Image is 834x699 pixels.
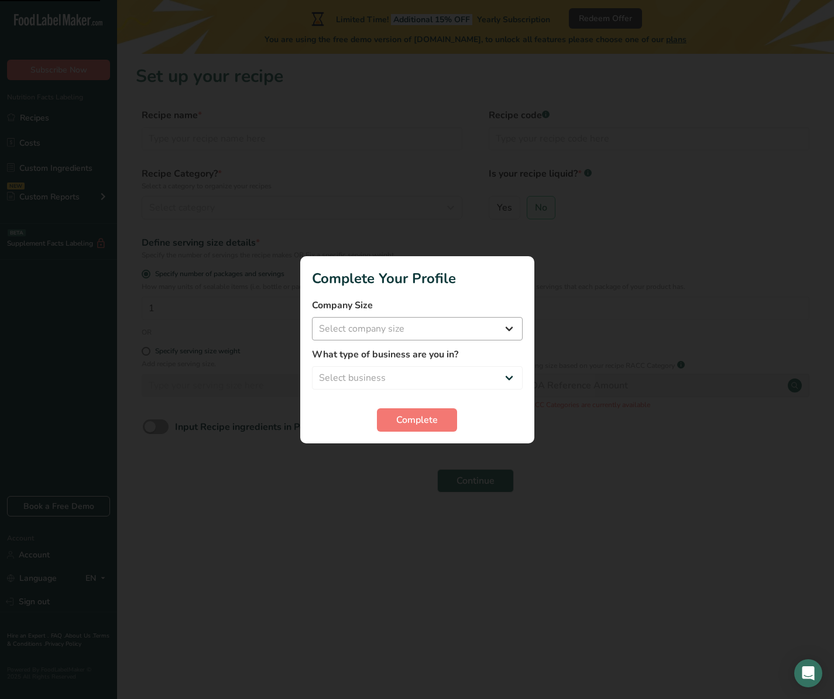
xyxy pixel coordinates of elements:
[794,659,822,687] div: Open Intercom Messenger
[377,408,457,432] button: Complete
[312,347,523,361] label: What type of business are you in?
[396,413,438,427] span: Complete
[312,298,523,312] label: Company Size
[312,268,523,289] h1: Complete Your Profile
